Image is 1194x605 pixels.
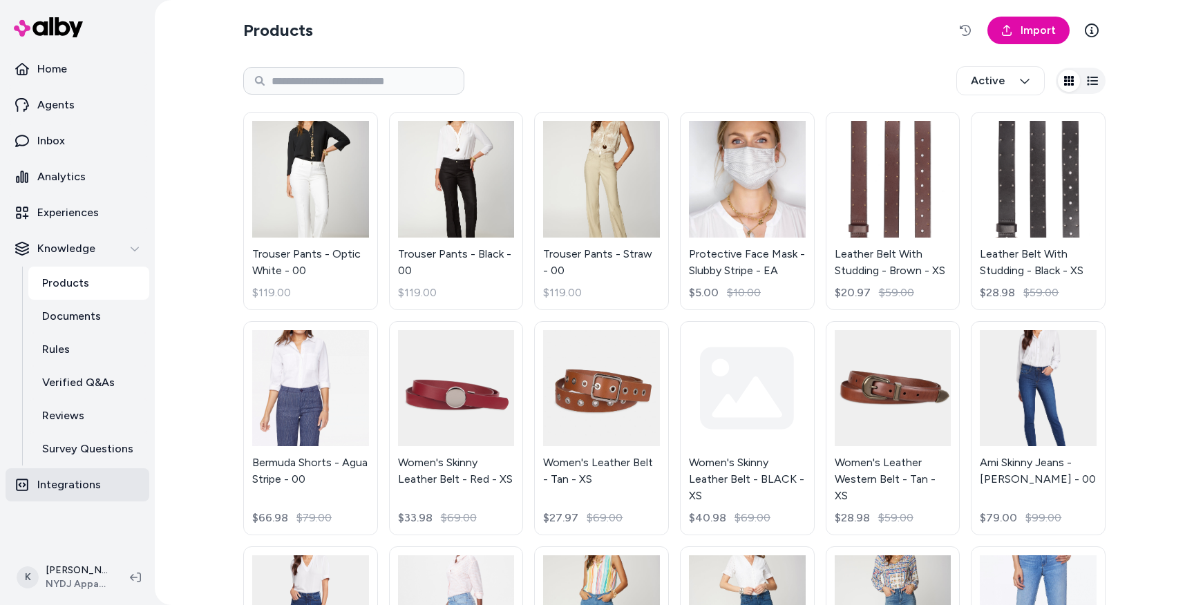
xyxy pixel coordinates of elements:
[534,112,669,310] a: Trouser Pants - Straw - 00Trouser Pants - Straw - 00$119.00
[37,97,75,113] p: Agents
[37,477,101,493] p: Integrations
[680,112,815,310] a: Protective Face Mask - Slubby Stripe - EAProtective Face Mask - Slubby Stripe - EA$5.00$10.00
[37,133,65,149] p: Inbox
[971,321,1106,536] a: Ami Skinny Jeans - Cooper - 00Ami Skinny Jeans - [PERSON_NAME] - 00$79.00$99.00
[42,275,89,291] p: Products
[37,169,86,185] p: Analytics
[6,88,149,122] a: Agents
[987,17,1070,44] a: Import
[42,407,84,424] p: Reviews
[534,321,669,536] a: Women's Leather Belt - Tan - XSWomen's Leather Belt - Tan - XS$27.97$69.00
[42,341,70,358] p: Rules
[6,232,149,265] button: Knowledge
[37,240,95,257] p: Knowledge
[14,17,83,37] img: alby Logo
[243,321,378,536] a: Bermuda Shorts - Agua Stripe - 00Bermuda Shorts - Agua Stripe - 00$66.98$79.00
[6,124,149,157] a: Inbox
[46,577,108,591] span: NYDJ Apparel
[243,112,378,310] a: Trouser Pants - Optic White - 00Trouser Pants - Optic White - 00$119.00
[389,321,524,536] a: Women's Skinny Leather Belt - Red - XSWomen's Skinny Leather Belt - Red - XS$33.98$69.00
[956,66,1045,95] button: Active
[28,267,149,300] a: Products
[28,432,149,465] a: Survey Questions
[28,399,149,432] a: Reviews
[42,308,101,325] p: Documents
[971,112,1106,310] a: Leather Belt With Studding - Black - XSLeather Belt With Studding - Black - XS$28.98$59.00
[6,52,149,86] a: Home
[8,555,119,599] button: K[PERSON_NAME]NYDJ Apparel
[28,300,149,333] a: Documents
[680,321,815,536] a: Women's Skinny Leather Belt - BLACK - XS$40.98$69.00
[37,204,99,221] p: Experiences
[42,374,115,391] p: Verified Q&As
[42,441,133,457] p: Survey Questions
[37,61,67,77] p: Home
[243,19,313,41] h2: Products
[17,566,39,588] span: K
[6,468,149,501] a: Integrations
[826,321,960,536] a: Women's Leather Western Belt - Tan - XSWomen's Leather Western Belt - Tan - XS$28.98$59.00
[6,196,149,229] a: Experiences
[1021,22,1056,39] span: Import
[46,564,108,577] p: [PERSON_NAME]
[826,112,960,310] a: Leather Belt With Studding - Brown - XSLeather Belt With Studding - Brown - XS$20.97$59.00
[6,160,149,193] a: Analytics
[389,112,524,310] a: Trouser Pants - Black - 00Trouser Pants - Black - 00$119.00
[28,366,149,399] a: Verified Q&As
[28,333,149,366] a: Rules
